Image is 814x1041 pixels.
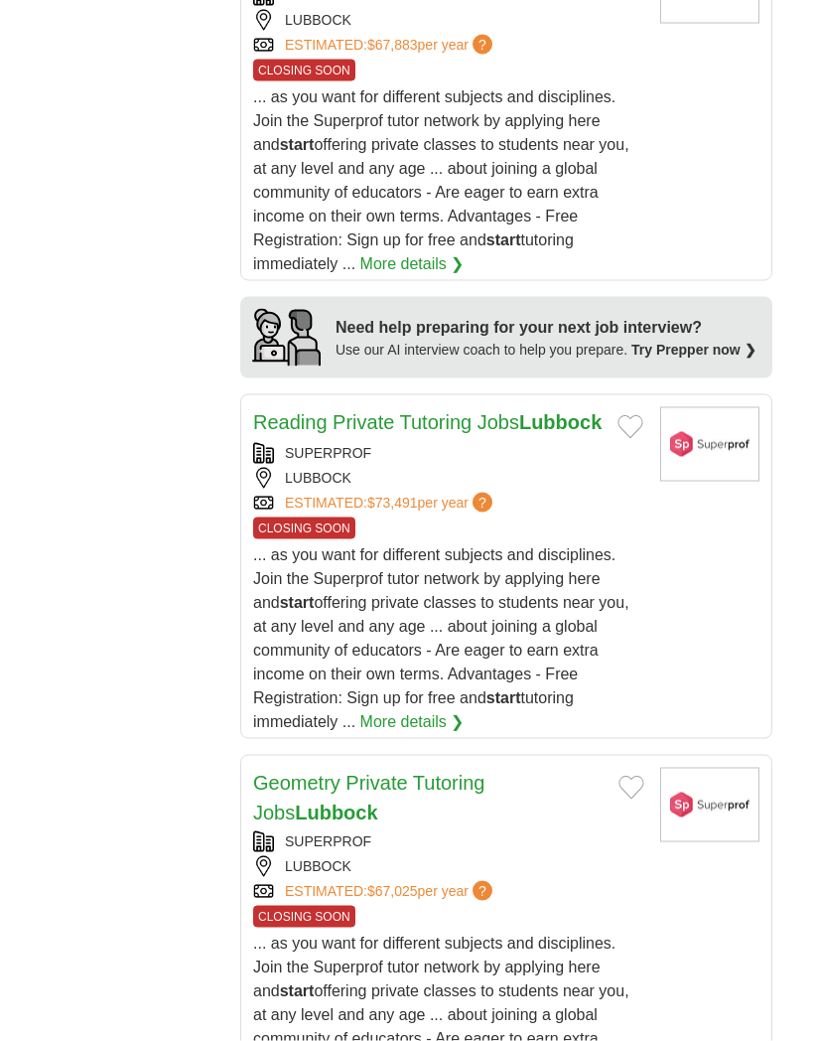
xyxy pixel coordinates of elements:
span: ? [473,493,492,513]
div: LUBBOCK [253,468,644,489]
span: ? [473,881,492,901]
span: CLOSING SOON [253,60,355,81]
a: SUPERPROF [285,445,371,461]
a: Reading Private Tutoring JobsLubbock [253,411,602,433]
strong: Lubbock [295,802,377,823]
a: Geometry Private Tutoring JobsLubbock [253,772,484,823]
a: More details ❯ [360,252,465,276]
strong: start [486,689,521,706]
div: LUBBOCK [253,10,644,31]
div: Need help preparing for your next job interview? [336,316,756,340]
a: SUPERPROF [285,833,371,849]
img: Superprof logo [660,407,759,482]
button: Add to favorite jobs [618,776,644,800]
strong: Lubbock [519,411,602,433]
a: ESTIMATED:$67,025per year? [285,881,496,902]
div: Use our AI interview coach to help you prepare. [336,340,756,361]
a: ESTIMATED:$73,491per year? [285,493,496,514]
a: More details ❯ [360,710,465,734]
span: ... as you want for different subjects and disciplines. Join the Superprof tutor network by apply... [253,546,629,730]
span: ? [473,35,492,55]
strong: start [280,136,315,153]
a: Try Prepper now ❯ [631,342,756,358]
span: $73,491 [367,495,418,511]
a: ESTIMATED:$67,883per year? [285,35,496,56]
span: CLOSING SOON [253,906,355,928]
strong: start [280,982,315,999]
img: Superprof logo [660,768,759,842]
strong: start [486,231,521,248]
span: $67,883 [367,37,418,53]
span: CLOSING SOON [253,518,355,539]
button: Add to favorite jobs [617,415,643,439]
strong: start [280,594,315,611]
span: ... as you want for different subjects and disciplines. Join the Superprof tutor network by apply... [253,88,629,272]
span: $67,025 [367,883,418,899]
div: LUBBOCK [253,856,644,877]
